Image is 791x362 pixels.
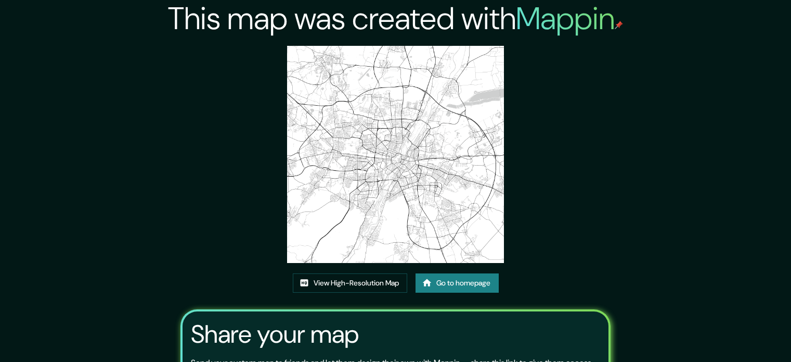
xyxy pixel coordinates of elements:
[293,273,407,293] a: View High-Resolution Map
[191,320,359,349] h3: Share your map
[416,273,499,293] a: Go to homepage
[615,21,623,29] img: mappin-pin
[698,321,780,351] iframe: Help widget launcher
[287,46,504,263] img: created-map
